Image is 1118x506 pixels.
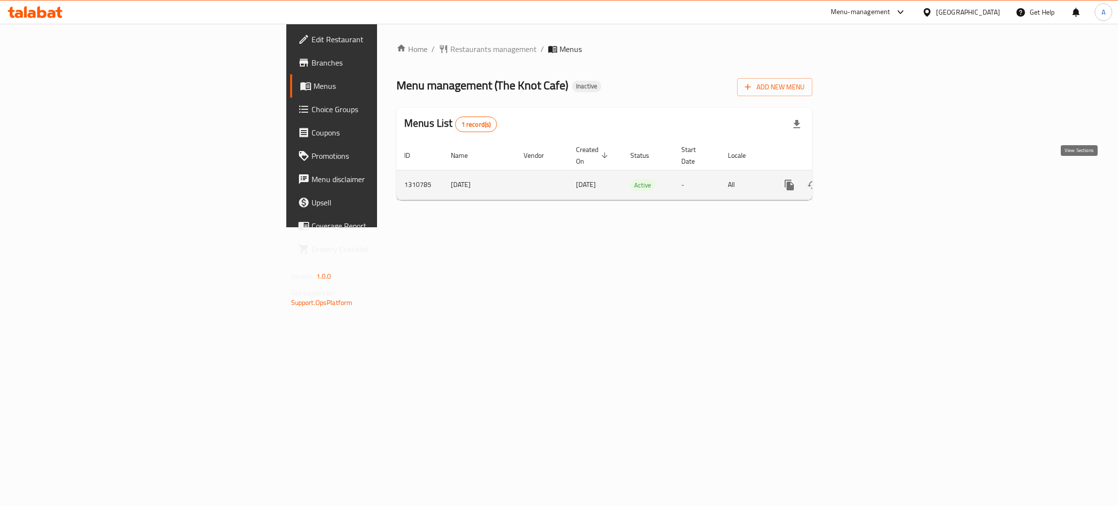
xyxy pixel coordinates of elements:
[681,144,708,167] span: Start Date
[439,43,537,55] a: Restaurants management
[576,178,596,191] span: [DATE]
[290,121,473,144] a: Coupons
[291,287,336,299] span: Get support on:
[728,150,758,161] span: Locale
[541,43,544,55] li: /
[630,150,662,161] span: Status
[576,144,611,167] span: Created On
[290,168,473,191] a: Menu disclaimer
[291,270,315,283] span: Version:
[312,103,465,115] span: Choice Groups
[313,80,465,92] span: Menus
[290,74,473,98] a: Menus
[404,116,497,132] h2: Menus List
[290,28,473,51] a: Edit Restaurant
[831,6,890,18] div: Menu-management
[316,270,331,283] span: 1.0.0
[312,197,465,208] span: Upsell
[396,141,879,200] table: enhanced table
[572,82,601,90] span: Inactive
[312,243,465,255] span: Grocery Checklist
[720,170,770,200] td: All
[312,127,465,138] span: Coupons
[290,98,473,121] a: Choice Groups
[455,117,497,132] div: Total records count
[396,43,812,55] nav: breadcrumb
[559,43,582,55] span: Menus
[290,214,473,237] a: Coverage Report
[674,170,720,200] td: -
[312,220,465,232] span: Coverage Report
[1102,7,1105,17] span: A
[312,57,465,68] span: Branches
[290,237,473,261] a: Grocery Checklist
[443,170,516,200] td: [DATE]
[451,150,480,161] span: Name
[630,179,655,191] div: Active
[312,173,465,185] span: Menu disclaimer
[290,51,473,74] a: Branches
[770,141,879,170] th: Actions
[936,7,1000,17] div: [GEOGRAPHIC_DATA]
[524,150,557,161] span: Vendor
[290,144,473,168] a: Promotions
[290,191,473,214] a: Upsell
[778,173,801,197] button: more
[456,120,497,129] span: 1 record(s)
[450,43,537,55] span: Restaurants management
[572,81,601,92] div: Inactive
[396,74,568,96] span: Menu management ( The Knot Cafe )
[737,78,812,96] button: Add New Menu
[630,180,655,191] span: Active
[404,150,423,161] span: ID
[745,81,805,93] span: Add New Menu
[312,34,465,45] span: Edit Restaurant
[291,296,353,309] a: Support.OpsPlatform
[312,150,465,162] span: Promotions
[785,113,808,136] div: Export file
